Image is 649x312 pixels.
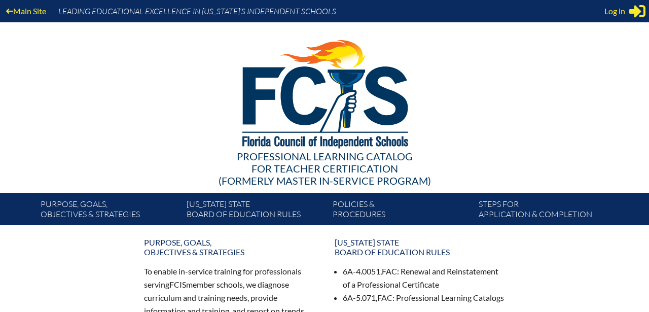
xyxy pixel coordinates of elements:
div: Professional Learning Catalog (formerly Master In-service Program) [32,150,617,187]
li: 6A-5.071, : Professional Learning Catalogs [343,291,505,304]
a: Steps forapplication & completion [475,197,621,225]
a: Policies &Procedures [329,197,475,225]
span: FCIS [169,280,186,289]
span: for Teacher Certification [251,162,398,175]
a: [US_STATE] StateBoard of Education rules [183,197,329,225]
span: Log in [604,5,625,17]
a: Purpose, goals,objectives & strategies [138,233,320,261]
span: FAC [377,293,392,302]
li: 6A-4.0051, : Renewal and Reinstatement of a Professional Certificate [343,265,505,291]
a: [US_STATE] StateBoard of Education rules [329,233,511,261]
svg: Sign in or register [629,3,645,19]
img: FCISlogo221.eps [220,22,429,161]
a: Purpose, goals,objectives & strategies [37,197,183,225]
a: Main Site [2,4,50,18]
span: FAC [382,266,397,276]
